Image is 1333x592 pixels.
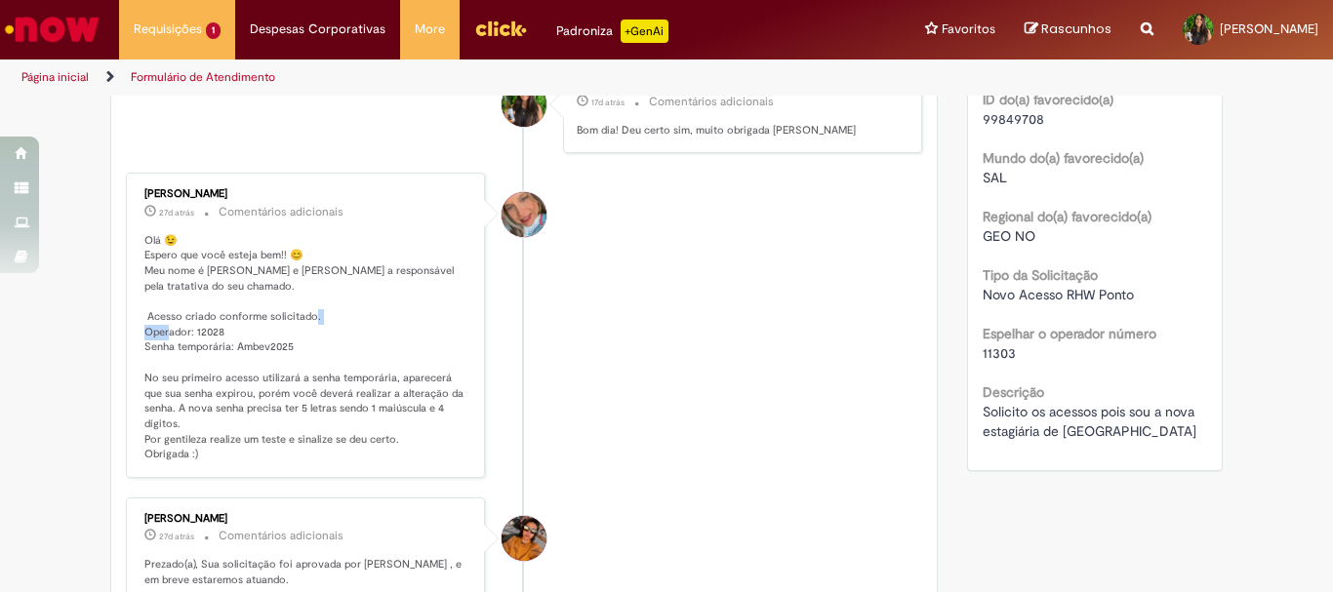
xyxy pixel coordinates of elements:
[502,516,546,561] div: Mercia Mayra Meneses Ferreira
[983,110,1044,128] span: 99849708
[15,59,874,96] ul: Trilhas de página
[159,207,194,218] span: 27d atrás
[983,227,1035,245] span: GEO NO
[1220,20,1318,37] span: [PERSON_NAME]
[144,557,469,587] p: Prezado(a), Sua solicitação foi aprovada por [PERSON_NAME] , e em breve estaremos atuando.
[942,20,995,39] span: Favoritos
[144,188,469,200] div: [PERSON_NAME]
[649,94,774,110] small: Comentários adicionais
[983,208,1151,225] b: Regional do(a) favorecido(a)
[159,531,194,542] time: 04/09/2025 13:21:23
[2,10,102,49] img: ServiceNow
[144,513,469,525] div: [PERSON_NAME]
[159,207,194,218] time: 04/09/2025 14:04:24
[591,97,625,108] span: 17d atrás
[983,286,1134,303] span: Novo Acesso RHW Ponto
[250,20,385,39] span: Despesas Corporativas
[983,91,1113,108] b: ID do(a) favorecido(a)
[21,69,89,85] a: Página inicial
[983,325,1156,342] b: Espelhar o operador número
[219,204,343,220] small: Comentários adicionais
[1041,20,1111,38] span: Rascunhos
[577,123,902,138] p: Bom dia! Deu certo sim, muito obrigada [PERSON_NAME]
[983,169,1007,186] span: SAL
[219,528,343,544] small: Comentários adicionais
[502,192,546,237] div: Jacqueline Andrade Galani
[144,233,469,463] p: Olá 😉 Espero que você esteja bem!! 😊 Meu nome é [PERSON_NAME] e [PERSON_NAME] a responsável pela ...
[983,383,1044,401] b: Descrição
[983,149,1144,167] b: Mundo do(a) favorecido(a)
[591,97,625,108] time: 15/09/2025 08:56:06
[983,403,1198,440] span: Solicito os acessos pois sou a nova estagiária de [GEOGRAPHIC_DATA]
[415,20,445,39] span: More
[159,531,194,542] span: 27d atrás
[621,20,668,43] p: +GenAi
[556,20,668,43] div: Padroniza
[134,20,202,39] span: Requisições
[474,14,527,43] img: click_logo_yellow_360x200.png
[131,69,275,85] a: Formulário de Atendimento
[983,344,1016,362] span: 11303
[983,266,1098,284] b: Tipo da Solicitação
[1025,20,1111,39] a: Rascunhos
[206,22,221,39] span: 1
[502,82,546,127] div: Marla Braga Ramos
